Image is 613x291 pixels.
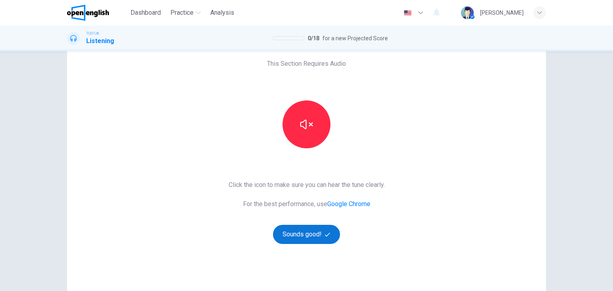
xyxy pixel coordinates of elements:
[403,10,413,16] img: en
[207,6,237,20] button: Analysis
[210,8,234,18] span: Analysis
[322,33,388,43] span: for a new Projected Score
[170,8,194,18] span: Practice
[67,5,127,21] a: OpenEnglish logo
[273,225,340,244] button: Sounds good!
[229,199,385,209] span: For the best performance, use
[480,8,524,18] div: [PERSON_NAME]
[131,8,161,18] span: Dashboard
[229,180,385,190] span: Click the icon to make sure you can hear the tune clearly.
[267,59,346,69] span: This Section Requires Audio
[127,6,164,20] button: Dashboard
[327,200,370,208] a: Google Chrome
[167,6,204,20] button: Practice
[461,6,474,19] img: Profile picture
[86,36,114,46] h1: Listening
[86,31,99,36] span: TOEFL®
[308,33,319,43] span: 0 / 18
[67,5,109,21] img: OpenEnglish logo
